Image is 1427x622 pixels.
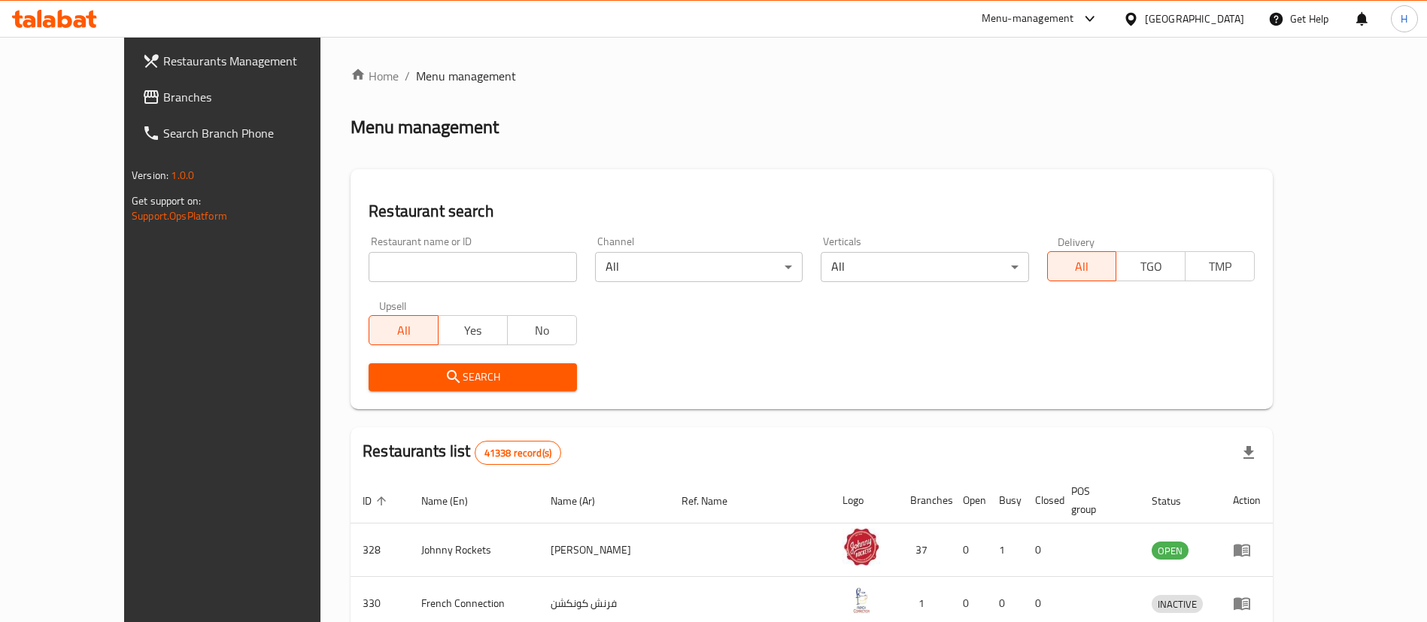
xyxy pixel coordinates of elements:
a: Branches [130,79,363,115]
button: Yes [438,315,508,345]
h2: Restaurants list [363,440,561,465]
a: Restaurants Management [130,43,363,79]
td: 0 [951,523,987,577]
label: Upsell [379,300,407,311]
th: Branches [898,478,951,523]
th: Action [1221,478,1273,523]
span: Name (En) [421,492,487,510]
span: Search Branch Phone [163,124,351,142]
span: Version: [132,165,169,185]
span: Yes [445,320,502,341]
span: No [514,320,571,341]
div: INACTIVE [1152,595,1203,613]
div: Menu-management [982,10,1074,28]
td: Johnny Rockets [409,523,539,577]
img: Johnny Rockets [843,528,880,566]
button: All [369,315,439,345]
button: Search [369,363,576,391]
span: ID [363,492,391,510]
span: 1.0.0 [171,165,194,185]
th: Busy [987,478,1023,523]
span: Ref. Name [682,492,747,510]
span: POS group [1071,482,1122,518]
span: Menu management [416,67,516,85]
nav: breadcrumb [351,67,1273,85]
th: Logo [830,478,898,523]
a: Search Branch Phone [130,115,363,151]
th: Closed [1023,478,1059,523]
button: No [507,315,577,345]
button: TGO [1116,251,1186,281]
span: 41338 record(s) [475,446,560,460]
td: 37 [898,523,951,577]
span: Branches [163,88,351,106]
div: All [595,252,803,282]
span: Get support on: [132,191,201,211]
h2: Menu management [351,115,499,139]
div: All [821,252,1028,282]
a: Support.OpsPlatform [132,206,227,226]
li: / [405,67,410,85]
img: French Connection [843,581,880,619]
td: 0 [1023,523,1059,577]
button: TMP [1185,251,1255,281]
label: Delivery [1058,236,1095,247]
div: [GEOGRAPHIC_DATA] [1145,11,1244,27]
div: Total records count [475,441,561,465]
span: Restaurants Management [163,52,351,70]
span: H [1401,11,1407,27]
span: All [1054,256,1111,278]
span: TGO [1122,256,1180,278]
td: 328 [351,523,409,577]
span: Search [381,368,564,387]
input: Search for restaurant name or ID.. [369,252,576,282]
a: Home [351,67,399,85]
td: [PERSON_NAME] [539,523,669,577]
span: OPEN [1152,542,1189,560]
td: 1 [987,523,1023,577]
span: TMP [1192,256,1249,278]
div: Export file [1231,435,1267,471]
h2: Restaurant search [369,200,1255,223]
th: Open [951,478,987,523]
button: All [1047,251,1117,281]
span: All [375,320,433,341]
span: INACTIVE [1152,596,1203,613]
span: Status [1152,492,1201,510]
span: Name (Ar) [551,492,615,510]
